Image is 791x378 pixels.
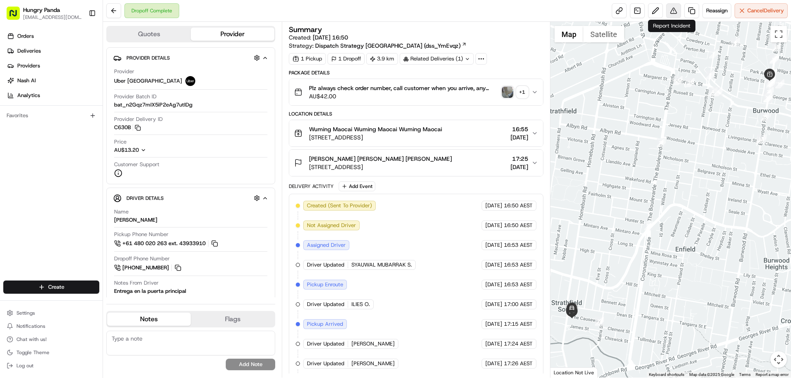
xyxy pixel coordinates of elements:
button: [EMAIL_ADDRESS][DOMAIN_NAME] [23,14,82,21]
div: 13 [775,79,784,88]
button: Wuming Maocai Wuming Maocai Wuming Maocai[STREET_ADDRESS]16:55[DATE] [289,120,543,146]
span: [DATE] [485,360,502,367]
span: [STREET_ADDRESS] [309,133,442,141]
div: 28 [644,221,653,230]
button: Keyboard shortcuts [649,372,684,378]
span: Map data ©2025 Google [689,372,734,377]
div: 10 [772,42,781,51]
div: Package Details [289,70,543,76]
span: Provider Details [126,55,170,61]
span: Price [114,138,126,146]
div: Strategy: [289,42,467,50]
div: 1 [709,49,718,58]
button: Log out [3,360,99,371]
span: Reassign [706,7,728,14]
a: [PHONE_NUMBER] [114,263,183,272]
span: [DATE] 16:50 [313,34,348,41]
div: 20 [766,77,775,86]
span: API Documentation [78,184,132,192]
button: Reassign [702,3,731,18]
span: [DATE] [485,281,502,288]
span: Providers [17,62,40,70]
span: [DATE] [510,163,528,171]
button: Provider Details [113,51,268,65]
span: [DATE] [485,222,502,229]
img: photo_proof_of_pickup image [502,86,513,98]
div: 24 [763,93,772,102]
div: 27 [657,138,666,147]
button: Provider [191,28,274,41]
span: [DATE] [485,320,502,328]
button: Notes [107,313,191,326]
span: Hungry Panda [23,6,60,14]
span: Toggle Theme [16,349,49,356]
span: [DATE] [485,301,502,308]
span: Pickup Enroute [307,281,343,288]
span: Uber [GEOGRAPHIC_DATA] [114,77,182,85]
div: 3.9 km [366,53,398,65]
span: [PERSON_NAME] [351,340,395,348]
span: Plz always check order number, call customer when you arrive, any delivery issues, Contact WhatsA... [309,84,498,92]
div: 3 [709,87,718,96]
span: [DATE] [485,241,502,249]
a: Orders [3,30,103,43]
button: Settings [3,307,99,319]
span: 17:26 AEST [504,360,533,367]
a: 💻API Documentation [66,181,136,195]
span: 16:53 AEST [504,241,533,249]
span: 16:50 AEST [504,222,533,229]
span: Driver Updated [307,261,344,269]
div: 17 [761,112,770,121]
img: uber-new-logo.jpeg [185,76,195,86]
a: Providers [3,59,103,72]
a: +61 480 020 263 ext. 43933910 [114,239,219,248]
span: [PERSON_NAME] [PERSON_NAME] [PERSON_NAME] [309,155,452,163]
span: Customer Support [114,161,159,168]
span: Wuming Maocai Wuming Maocai Wuming Maocai [309,125,442,133]
span: Dispatch Strategy [GEOGRAPHIC_DATA] (dss_YmEvqz) [315,42,461,50]
span: Driver Details [126,195,164,202]
span: [DATE] [485,202,502,209]
span: Dropoff Phone Number [114,255,170,262]
div: Report Incident [648,20,695,32]
div: Location Details [289,111,543,117]
span: 16:53 AEST [504,281,533,288]
img: Google [552,367,580,378]
a: 📗Knowledge Base [5,181,66,195]
div: 26 [674,76,683,85]
button: AU$13.20 [114,146,187,154]
button: CancelDelivery [735,3,788,18]
a: Dispatch Strategy [GEOGRAPHIC_DATA] (dss_YmEvqz) [315,42,467,50]
div: 16 [767,75,776,84]
span: Notifications [16,323,45,329]
span: 17:15 AEST [504,320,533,328]
div: Delivery Activity [289,183,334,190]
span: +61 480 020 263 ext. 43933910 [122,240,206,247]
span: Deliveries [17,47,41,55]
div: 1 Pickup [289,53,326,65]
span: • [68,128,71,134]
span: SYAUWAL MUBARRAK S. [351,261,412,269]
span: [DATE] [510,133,528,141]
button: Add Event [339,181,375,191]
div: 6 [731,38,740,47]
span: Provider Delivery ID [114,116,163,123]
span: • [27,150,30,156]
span: Pickup Phone Number [114,231,168,238]
div: Favorites [3,109,99,122]
button: Create [3,281,99,294]
span: Nash AI [17,77,36,84]
span: ILIES O. [351,301,370,308]
span: Driver Updated [307,340,344,348]
span: AU$42.00 [309,92,498,100]
span: Provider [114,68,134,75]
span: 16:50 AEST [504,202,533,209]
div: 2 [706,70,715,79]
span: Chat with us! [16,336,47,343]
div: Past conversations [8,107,55,114]
span: 16:55 [510,125,528,133]
button: Toggle Theme [3,347,99,358]
div: 1 Dropoff [328,53,365,65]
span: Knowledge Base [16,184,63,192]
